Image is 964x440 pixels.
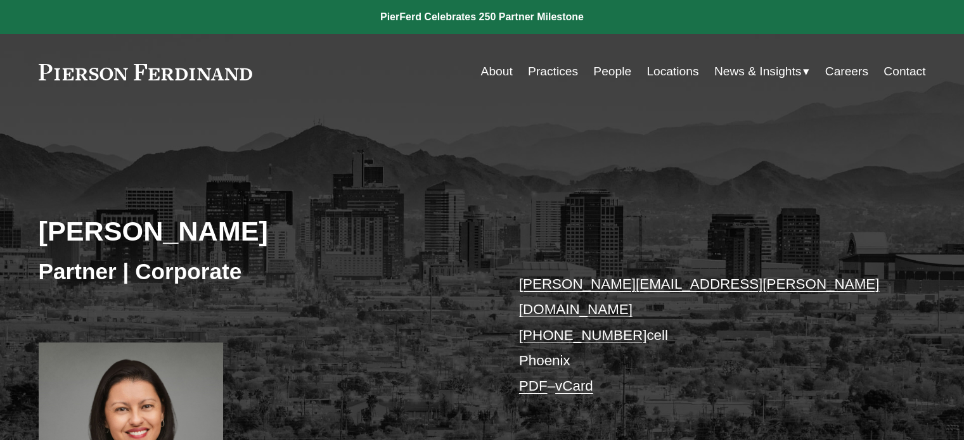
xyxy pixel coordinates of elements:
[519,272,889,399] p: cell Phoenix –
[884,60,925,84] a: Contact
[593,60,631,84] a: People
[519,378,548,394] a: PDF
[825,60,868,84] a: Careers
[519,327,647,343] a: [PHONE_NUMBER]
[39,215,482,248] h2: [PERSON_NAME]
[646,60,698,84] a: Locations
[481,60,513,84] a: About
[555,378,593,394] a: vCard
[714,60,810,84] a: folder dropdown
[39,258,482,286] h3: Partner | Corporate
[519,276,880,317] a: [PERSON_NAME][EMAIL_ADDRESS][PERSON_NAME][DOMAIN_NAME]
[714,61,802,83] span: News & Insights
[528,60,578,84] a: Practices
